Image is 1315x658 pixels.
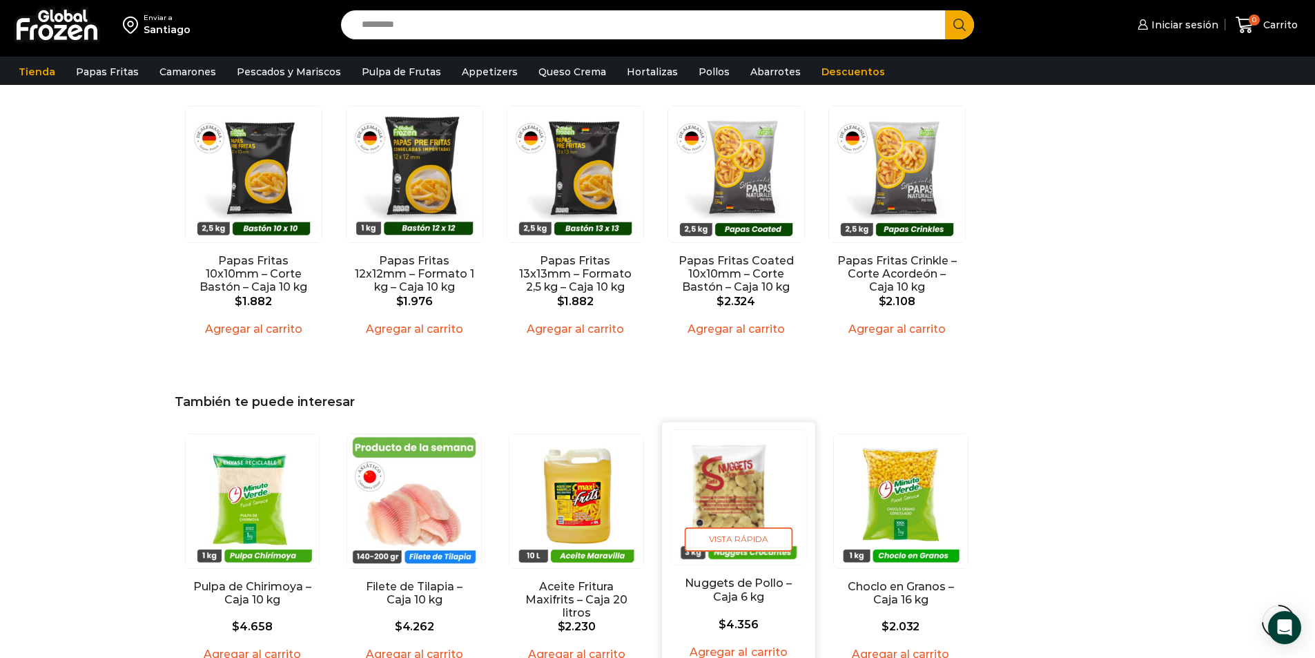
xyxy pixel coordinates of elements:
a: Papas Fritas 10x10mm – Corte Bastón – Caja 10 kg [191,254,315,294]
span: $ [719,617,726,630]
a: Agregar al carrito: “Papas Fritas Crinkle - Corte Acordeón - Caja 10 kg” [840,318,954,340]
a: Abarrotes [743,59,808,85]
a: Appetizers [455,59,525,85]
a: Queso Crema [532,59,613,85]
button: Search button [945,10,974,39]
a: 0 Carrito [1232,9,1301,41]
bdi: 1.882 [557,295,594,308]
span: $ [717,295,724,308]
span: $ [557,295,565,308]
a: Filete de Tilapia – Caja 10 kg [353,580,475,606]
span: Carrito [1260,18,1298,32]
bdi: 4.356 [719,617,758,630]
a: Agregar al carrito: “Papas Fritas 12x12mm - Formato 1 kg - Caja 10 kg” [358,318,471,340]
a: Papas Fritas [69,59,146,85]
a: Agregar al carrito: “Papas Fritas 13x13mm - Formato 2,5 kg - Caja 10 kg” [518,318,632,340]
span: $ [558,620,565,633]
a: Agregar al carrito: “Papas Fritas 10x10mm - Corte Bastón - Caja 10 kg” [197,318,311,340]
a: Papas Fritas 12x12mm – Formato 1 kg – Caja 10 kg [352,254,476,294]
span: También te puede interesar [175,394,355,409]
a: Choclo en Granos – Caja 16 kg [840,580,962,606]
a: Papas Fritas 13x13mm – Formato 2,5 kg – Caja 10 kg [514,254,637,294]
div: Enviar a [144,13,191,23]
bdi: 2.324 [717,295,755,308]
a: Pescados y Mariscos [230,59,348,85]
bdi: 2.108 [879,295,915,308]
a: Hortalizas [620,59,685,85]
a: Pulpa de Frutas [355,59,448,85]
div: Open Intercom Messenger [1268,611,1301,644]
a: Agregar al carrito: “Papas Fritas Coated 10x10mm - Corte Bastón - Caja 10 kg” [679,318,793,340]
div: Santiago [144,23,191,37]
span: Iniciar sesión [1148,18,1218,32]
a: Pulpa de Chirimoya – Caja 10 kg [191,580,313,606]
bdi: 4.658 [232,620,272,633]
a: Papas Fritas Crinkle – Corte Acordeón – Caja 10 kg [835,254,959,294]
a: Iniciar sesión [1134,11,1218,39]
bdi: 4.262 [395,620,434,633]
span: $ [232,620,240,633]
div: 1 / 5 [177,99,331,350]
a: Aceite Fritura Maxifrits – Caja 20 litros [516,580,637,620]
div: 5 / 5 [820,99,974,350]
div: 4 / 5 [659,99,813,350]
a: Tienda [12,59,62,85]
bdi: 1.976 [396,295,433,308]
img: address-field-icon.svg [123,13,144,37]
div: 3 / 5 [498,99,652,350]
span: $ [879,295,886,308]
a: Pollos [692,59,737,85]
bdi: 1.882 [235,295,271,308]
bdi: 2.032 [881,620,919,633]
bdi: 2.230 [558,620,596,633]
span: $ [395,620,402,633]
a: Papas Fritas Coated 10x10mm – Corte Bastón – Caja 10 kg [674,254,798,294]
span: $ [235,295,242,308]
span: Vista Rápida [685,527,792,551]
span: 0 [1249,14,1260,26]
div: 2 / 5 [338,99,491,350]
a: Descuentos [815,59,892,85]
a: Nuggets de Pollo – Caja 6 kg [677,577,799,603]
span: $ [881,620,889,633]
span: $ [396,295,404,308]
a: Camarones [153,59,223,85]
